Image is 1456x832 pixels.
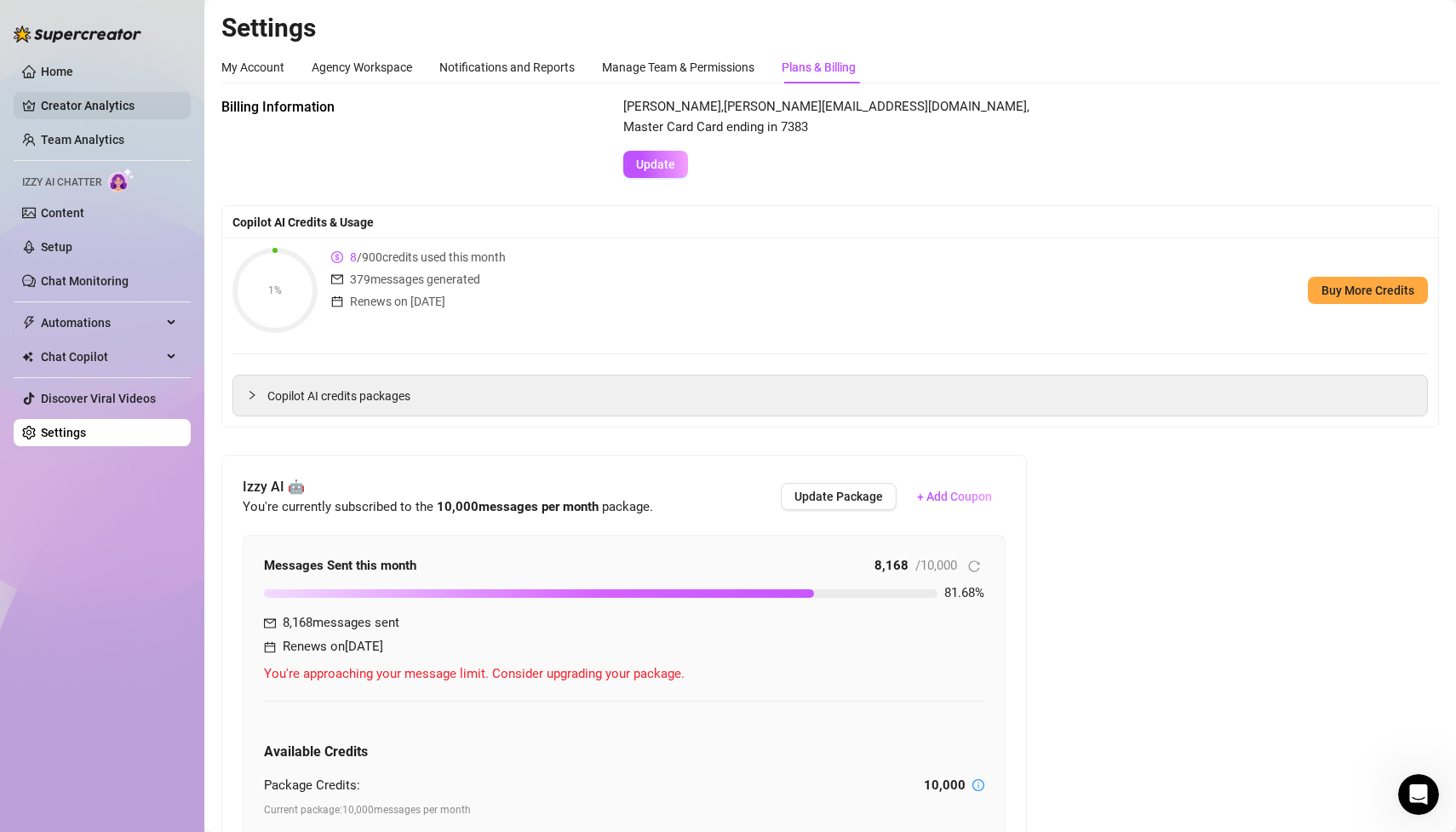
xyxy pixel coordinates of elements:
[264,777,360,793] span: Package Credits:
[41,92,177,119] a: Creator Analytics
[283,613,399,634] span: 8,168 messages sent
[247,390,257,400] span: collapsed
[350,250,357,264] span: 8
[22,175,101,191] span: Izzy AI Chatter
[243,476,653,497] span: Izzy AI 🤖
[350,248,506,267] span: / 900 credits used this month
[782,58,856,77] div: Plans & Billing
[41,206,84,220] a: Content
[331,270,343,289] span: mail
[233,376,1427,416] div: Copilot AI credits packages
[22,351,33,363] img: Chat Copilot
[331,248,343,267] span: dollar-circle
[915,558,957,573] span: / 10,000
[108,168,135,192] img: AI Chatter
[232,285,318,296] span: 1%
[264,802,984,818] span: Current package: 10,000 messages per month
[22,316,36,330] span: thunderbolt
[243,499,653,514] span: You're currently subscribed to the package.
[41,133,124,146] a: Team Analytics
[781,483,897,510] button: Update Package
[41,309,162,336] span: Automations
[968,560,980,572] span: reload
[221,97,507,118] span: Billing Information
[874,558,909,573] strong: 8,168
[41,274,129,288] a: Chat Monitoring
[232,213,1428,232] div: Copilot AI Credits & Usage
[264,558,416,573] strong: Messages Sent this month
[636,158,675,171] span: Update
[623,151,688,178] button: Update
[312,58,412,77] div: Agency Workspace
[1398,774,1439,815] iframe: Intercom live chat
[14,26,141,43] img: logo-BBDzfeDw.svg
[264,742,984,762] h5: Available Credits
[350,292,445,311] span: Renews on [DATE]
[41,65,73,78] a: Home
[41,240,72,254] a: Setup
[917,490,992,503] span: + Add Coupon
[41,426,86,439] a: Settings
[41,343,162,370] span: Chat Copilot
[794,490,883,503] span: Update Package
[944,585,984,600] span: 81.68 %
[1308,277,1428,304] button: Buy More Credits
[221,58,284,77] div: My Account
[283,637,383,657] span: Renews on [DATE]
[903,483,1006,510] button: + Add Coupon
[221,12,1439,44] h2: Settings
[437,499,599,514] strong: 10,000 messages per month
[972,779,984,791] span: info-circle
[264,617,276,629] span: mail
[264,664,984,685] span: You're approaching your message limit. Consider upgrading your package.
[350,270,480,289] span: 379 messages generated
[602,58,754,77] div: Manage Team & Permissions
[264,641,276,653] span: calendar
[924,777,966,793] strong: 10,000
[267,387,1413,405] span: Copilot AI credits packages
[1321,284,1414,297] span: Buy More Credits
[623,97,1029,137] span: [PERSON_NAME] , [PERSON_NAME][EMAIL_ADDRESS][DOMAIN_NAME] , Master Card Card ending in 7383
[331,292,343,311] span: calendar
[439,58,575,77] div: Notifications and Reports
[41,392,156,405] a: Discover Viral Videos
